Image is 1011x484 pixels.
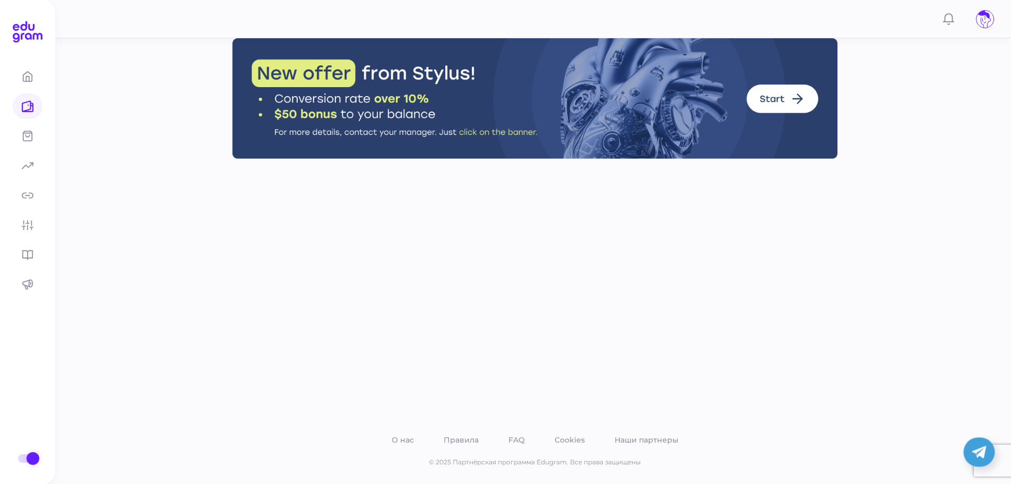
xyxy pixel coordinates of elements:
a: Наши партнеры [612,433,680,447]
a: Правила [442,433,481,447]
p: © 2025 Партнёрская программа Edugram. Все права защищены [232,457,837,467]
a: О нас [390,433,416,447]
a: Cookies [552,433,587,447]
img: Stylus Banner [232,38,837,159]
a: FAQ [506,433,527,447]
